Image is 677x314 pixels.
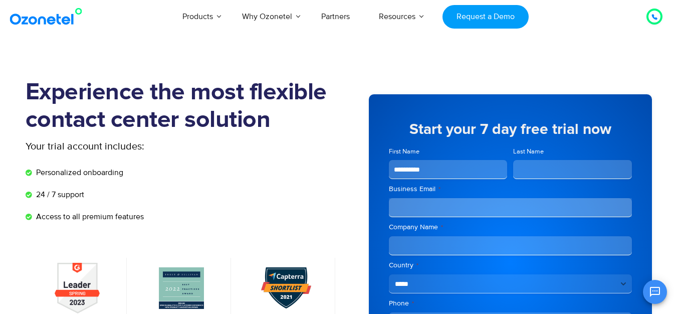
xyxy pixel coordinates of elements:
[34,167,123,179] span: Personalized onboarding
[34,189,84,201] span: 24 / 7 support
[34,211,144,223] span: Access to all premium features
[442,5,528,29] a: Request a Demo
[513,147,632,156] label: Last Name
[26,79,339,134] h1: Experience the most flexible contact center solution
[389,122,632,137] h5: Start your 7 day free trial now
[389,260,632,270] label: Country
[389,184,632,194] label: Business Email
[389,147,508,156] label: First Name
[389,222,632,232] label: Company Name
[26,139,264,154] p: Your trial account includes:
[389,298,632,308] label: Phone
[643,280,667,304] button: Open chat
